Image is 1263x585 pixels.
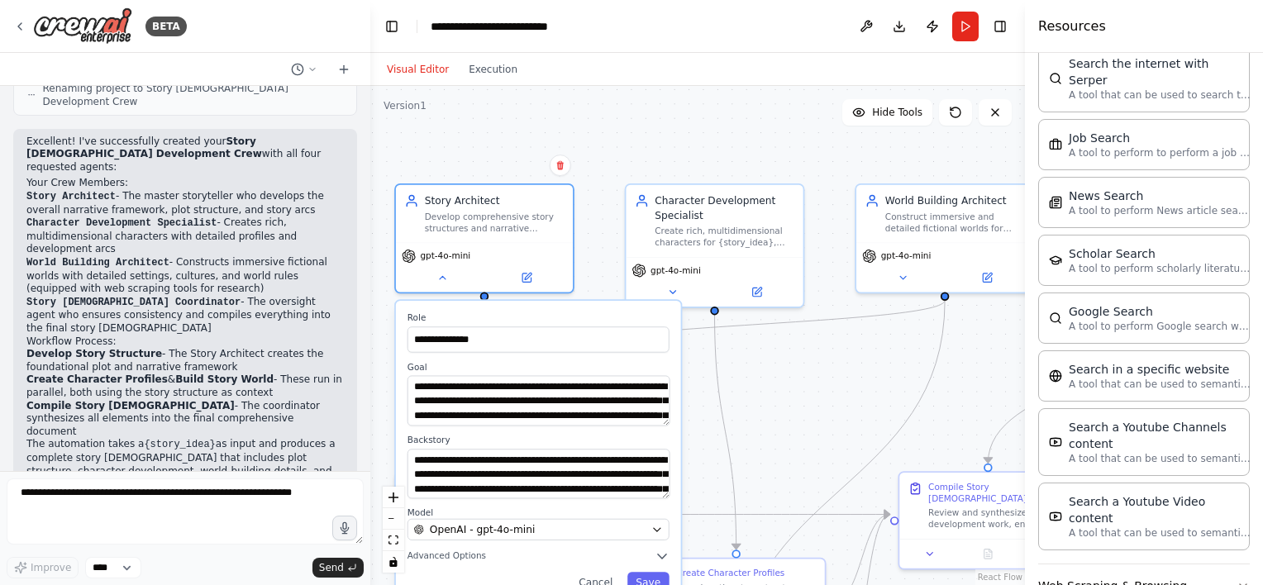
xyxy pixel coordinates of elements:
[380,15,403,38] button: Hide left sidebar
[1069,130,1251,146] div: Job Search
[175,373,274,385] strong: Build Story World
[26,257,169,269] code: World Building Architect
[1049,369,1062,383] img: WebsiteSearchTool
[1069,204,1251,217] p: A tool to perform News article search with a search_query.
[957,545,1018,563] button: No output available
[978,573,1022,582] a: React Flow attribution
[570,300,951,348] g: Edge from 3d9521c7-1e4f-464a-843a-80cc0c56f9b8 to 71da8548-5838-4f52-8454-e5a5ad258f33
[625,183,805,308] div: Character Development SpecialistCreate rich, multidimensional characters for {story_idea}, develo...
[31,561,71,574] span: Improve
[26,297,241,308] code: Story [DEMOGRAPHIC_DATA] Coordinator
[26,177,344,190] h2: Your Crew Members:
[928,507,1068,530] div: Review and synthesize all story development work, ensure consistency across story structure, char...
[1069,245,1251,262] div: Scholar Search
[383,487,404,508] button: zoom in
[1069,146,1251,159] p: A tool to perform to perform a job search in the [GEOGRAPHIC_DATA] with a search_query.
[407,312,670,324] label: Role
[407,435,670,446] label: Backstory
[1069,378,1251,391] p: A tool that can be used to semantic search a query from a specific URL content.
[26,373,168,385] strong: Create Character Profiles
[144,439,215,450] code: {story_idea}
[1049,510,1062,523] img: YoutubeVideoSearchTool
[26,400,235,411] strong: Compile Story [DEMOGRAPHIC_DATA]
[885,193,1025,207] div: World Building Architect
[26,400,344,439] li: - The coordinator synthesizes all elements into the final comprehensive document
[26,216,344,256] li: - Creates rich, multidimensional characters with detailed profiles and development arcs
[407,507,670,519] label: Model
[26,136,262,160] strong: Story [DEMOGRAPHIC_DATA] Development Crew
[1069,452,1251,465] p: A tool that can be used to semantic search a query from a Youtube Channels content.
[407,550,486,562] span: Advanced Options
[383,530,404,551] button: fit view
[420,250,470,262] span: gpt-4o-mini
[384,99,427,112] div: Version 1
[1069,188,1251,204] div: News Search
[377,59,459,79] button: Visual Editor
[394,183,574,293] div: Story ArchitectDevelop comprehensive story structures and narrative frameworks for {story_idea}, ...
[946,269,1027,287] button: Open in side panel
[1069,88,1251,102] p: A tool that can be used to search the internet with a search_query. Supports different search typ...
[425,211,565,234] div: Develop comprehensive story structures and narrative frameworks for {story_idea}, creating detail...
[676,568,784,579] div: Create Character Profiles
[655,193,794,222] div: Character Development Specialist
[7,557,79,578] button: Improve
[284,59,324,79] button: Switch to previous chat
[26,136,344,174] p: Excellent! I've successfully created your with all four requested agents:
[383,508,404,530] button: zoom out
[26,348,162,359] strong: Develop Story Structure
[708,315,744,549] g: Edge from 17bd7c1e-e12a-4f6f-ada9-f894824c1935 to ce8bbcd6-53d5-4dc7-a0e3-a90f1748083c
[145,17,187,36] div: BETA
[1049,435,1062,449] img: YoutubeChannelSearchTool
[26,217,217,229] code: Character Development Specialist
[1069,361,1251,378] div: Search in a specific website
[881,250,932,262] span: gpt-4o-mini
[655,226,794,249] div: Create rich, multidimensional characters for {story_idea}, developing detailed character profiles...
[1069,55,1251,88] div: Search the internet with Serper
[1038,17,1106,36] h4: Resources
[1049,72,1062,85] img: SerperDevTool
[651,264,701,276] span: gpt-4o-mini
[1069,303,1251,320] div: Google Search
[872,106,922,119] span: Hide Tools
[26,335,344,349] h2: Workflow Process:
[431,18,591,35] nav: breadcrumb
[26,256,344,296] li: - Constructs immersive fictional worlds with detailed settings, cultures, and world rules (equipp...
[42,82,343,108] span: Renaming project to Story [DEMOGRAPHIC_DATA] Development Crew
[1049,138,1062,151] img: SerplyJobSearchTool
[486,269,567,287] button: Open in side panel
[383,551,404,573] button: toggle interactivity
[425,193,565,207] div: Story Architect
[1069,526,1251,540] p: A tool that can be used to semantic search a query from a Youtube Video content.
[1049,196,1062,209] img: SerplyNewsSearchTool
[331,59,357,79] button: Start a new chat
[407,361,670,373] label: Goal
[855,183,1035,293] div: World Building ArchitectConstruct immersive and detailed fictional worlds for {story_idea}, devel...
[26,348,344,373] li: - The Story Architect creates the foundational plot and narrative framework
[26,190,344,216] li: - The master storyteller who develops the overall narrative framework, plot structure, and story ...
[430,522,535,536] span: OpenAI - gpt-4o-mini
[981,300,1183,463] g: Edge from 7a6605d8-b50e-4cb6-bbfa-51dd6bc341f3 to ed6fb423-e9f2-411a-9c8f-50dde709f86b
[1069,493,1251,526] div: Search a Youtube Video content
[1069,320,1251,333] p: A tool to perform Google search with a search_query.
[319,561,344,574] span: Send
[989,15,1012,38] button: Hide right sidebar
[885,211,1025,234] div: Construct immersive and detailed fictional worlds for {story_idea}, developing comprehensive sett...
[383,487,404,573] div: React Flow controls
[26,373,344,399] li: & - These run in parallel, both using the story structure as context
[1069,262,1251,275] p: A tool to perform scholarly literature search with a search_query.
[898,471,1079,569] div: Compile Story [DEMOGRAPHIC_DATA]Review and synthesize all story development work, ensure consiste...
[1049,312,1062,325] img: SerplyWebSearchTool
[1049,254,1062,267] img: SerplyScholarSearchTool
[1069,419,1251,452] div: Search a Youtube Channels content
[407,549,670,563] button: Advanced Options
[928,481,1068,504] div: Compile Story [DEMOGRAPHIC_DATA]
[26,296,344,335] li: - The oversight agent who ensures consistency and compiles everything into the final story [DEMOG...
[459,59,527,79] button: Execution
[550,155,571,176] button: Delete node
[583,507,890,521] g: Edge from 86365ff2-463b-4495-971f-751622564fb1 to ed6fb423-e9f2-411a-9c8f-50dde709f86b
[716,283,797,301] button: Open in side panel
[312,558,364,578] button: Send
[407,519,670,540] button: OpenAI - gpt-4o-mini
[26,191,116,202] code: Story Architect
[33,7,132,45] img: Logo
